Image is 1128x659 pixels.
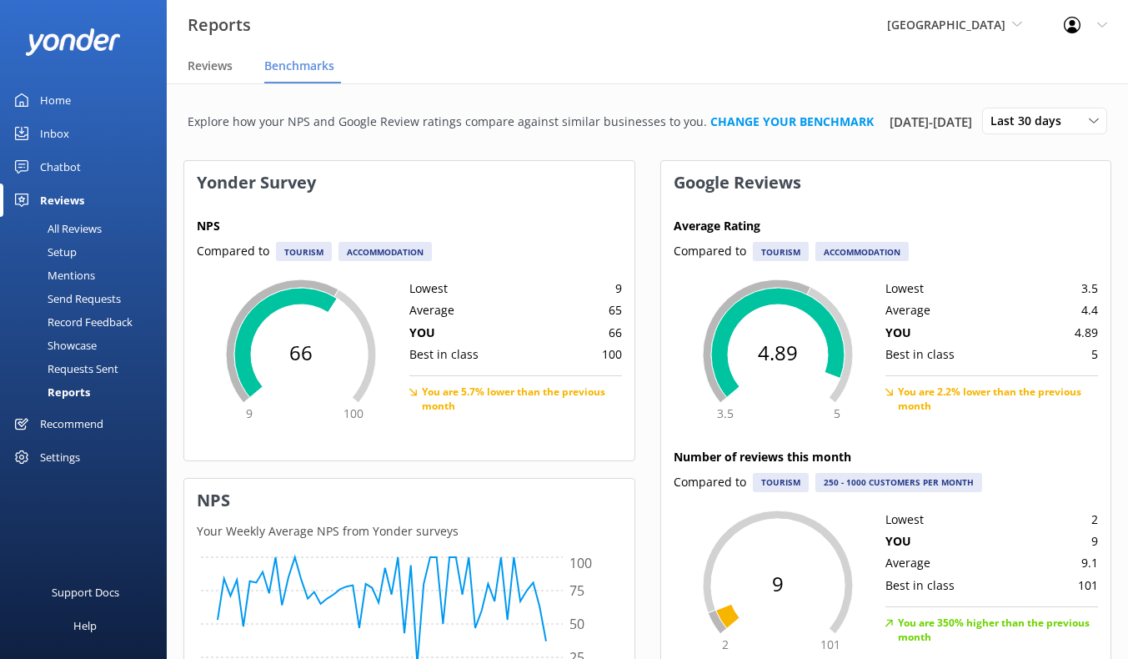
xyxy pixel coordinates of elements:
[885,576,955,595] p: Best in class
[73,609,97,642] div: Help
[1081,279,1098,298] p: 3.5
[887,17,1005,33] span: [GEOGRAPHIC_DATA]
[885,533,911,549] b: YOU
[885,554,930,572] p: Average
[674,448,1099,466] h4: Number of reviews this month
[885,345,955,364] p: Best in class
[1091,532,1098,551] p: 9
[815,242,909,260] div: Accommodation
[890,112,972,132] span: [DATE] - [DATE]
[10,217,102,240] div: All Reviews
[10,334,97,357] div: Showcase
[10,264,95,287] div: Mentions
[885,511,924,529] p: Lowest
[885,324,911,340] b: YOU
[885,279,924,298] p: Lowest
[602,345,622,364] p: 100
[1091,345,1098,364] p: 5
[609,324,622,342] p: 66
[710,113,874,129] a: CHANGE YOUR BENCHMARK
[1091,511,1098,529] p: 2
[10,240,167,264] a: Setup
[40,184,84,217] div: Reviews
[753,242,809,260] div: Tourism
[1078,576,1098,595] p: 101
[276,242,332,260] div: Tourism
[1075,324,1098,342] p: 4.89
[40,83,71,117] div: Home
[10,264,167,287] a: Mentions
[10,217,167,240] a: All Reviews
[409,345,479,364] p: Best in class
[40,117,69,150] div: Inbox
[10,357,167,380] a: Requests Sent
[40,407,103,440] div: Recommend
[52,576,119,609] div: Support Docs
[338,242,432,260] div: Accommodation
[409,279,448,298] p: Lowest
[10,380,167,404] a: Reports
[898,616,1098,644] p: You are 350% higher than the previous month
[1081,554,1098,572] p: 9.1
[569,615,584,633] tspan: 50
[1081,301,1098,319] p: 4.4
[25,28,121,56] img: yonder-white-logo.png
[264,58,334,74] span: Benchmarks
[422,385,622,413] p: You are 5.7% lower than the previous month
[10,334,167,357] a: Showcase
[10,310,133,334] div: Record Feedback
[615,279,622,298] p: 9
[409,324,435,340] b: YOU
[10,287,167,310] a: Send Requests
[10,380,90,404] div: Reports
[409,301,454,319] p: Average
[815,473,982,491] div: 250 - 1000 customers per month
[188,113,874,131] p: Explore how your NPS and Google Review ratings compare against similar businesses to you.
[753,473,809,491] div: Tourism
[674,242,746,260] p: Compared to
[40,150,81,184] div: Chatbot
[184,161,328,204] h3: Yonder Survey
[609,301,622,319] p: 65
[184,479,243,522] h3: NPS
[885,301,930,319] p: Average
[10,240,77,264] div: Setup
[10,310,167,334] a: Record Feedback
[569,555,592,573] tspan: 100
[661,161,814,204] h3: Google Reviews
[197,217,622,235] h4: NPS
[10,357,118,380] div: Requests Sent
[990,112,1071,130] span: Last 30 days
[674,473,746,491] p: Compared to
[674,217,1099,235] h4: Average Rating
[197,242,269,260] p: Compared to
[188,12,251,38] h3: Reports
[188,58,233,74] span: Reviews
[898,385,1098,413] p: You are 2.2% lower than the previous month
[10,287,121,310] div: Send Requests
[40,440,80,474] div: Settings
[569,581,584,600] tspan: 75
[184,522,634,541] p: Your Weekly Average NPS from Yonder surveys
